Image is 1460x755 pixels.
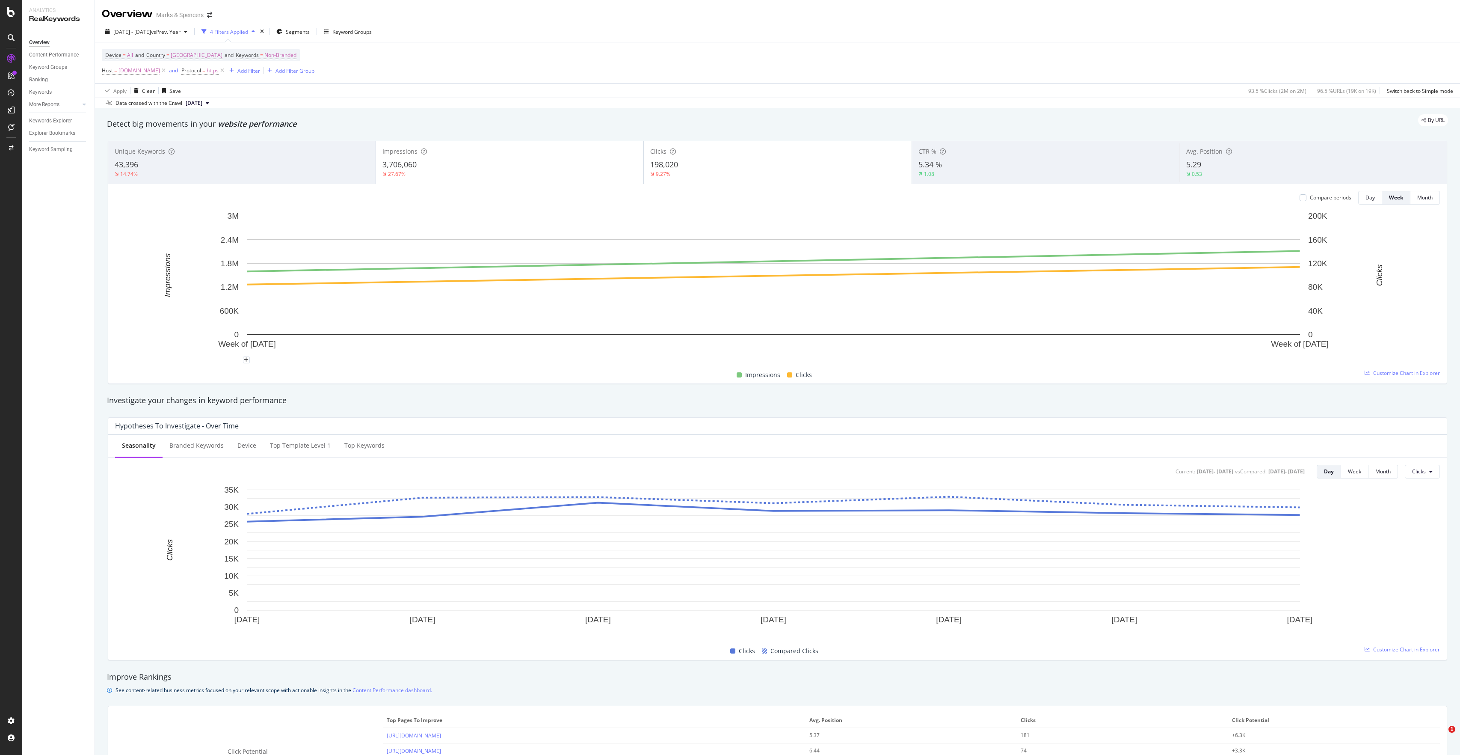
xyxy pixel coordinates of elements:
span: Segments [286,28,310,36]
span: 5.29 [1186,159,1201,169]
div: 74 [1021,747,1205,755]
div: Data crossed with the Crawl [115,99,182,107]
span: Country [146,51,165,59]
text: 0 [234,330,239,339]
span: = [114,67,117,74]
div: Month [1375,468,1391,475]
div: Device [237,441,256,450]
div: Overview [29,38,50,47]
div: Improve Rankings [107,672,1448,683]
text: [DATE] [1287,615,1313,624]
span: [GEOGRAPHIC_DATA] [171,49,222,61]
text: 200K [1308,211,1327,220]
div: 5.37 [809,731,993,739]
button: Clear [130,84,155,98]
div: Explorer Bookmarks [29,129,75,138]
span: 5.34 % [918,159,942,169]
div: Top Keywords [344,441,385,450]
div: [DATE] - [DATE] [1197,468,1233,475]
a: Content Performance dashboard. [352,686,432,695]
text: 1.8M [221,259,239,268]
text: 15K [224,554,239,563]
span: Click Potential [1232,716,1434,724]
text: 160K [1308,235,1327,244]
button: Day [1317,465,1341,479]
button: Week [1382,191,1410,205]
text: Week of [DATE] [218,339,275,348]
text: 3M [228,211,239,220]
span: Clicks [739,646,755,656]
div: Keywords Explorer [29,116,72,125]
div: Add Filter [237,67,260,74]
span: 2024 Aug. 3rd [186,99,202,107]
button: Month [1368,465,1398,479]
div: Seasonality [122,441,156,450]
div: 93.5 % Clicks ( 2M on 2M ) [1248,87,1306,95]
text: 600K [220,306,239,315]
div: Branded Keywords [169,441,224,450]
div: More Reports [29,100,59,109]
span: Unique Keywords [115,147,165,155]
text: 10K [224,571,239,580]
button: Save [159,84,181,98]
span: 1 [1448,726,1455,733]
a: [URL][DOMAIN_NAME] [387,732,441,739]
text: 35K [224,485,239,494]
text: [DATE] [410,615,435,624]
span: Compared Clicks [770,646,818,656]
span: Top pages to improve [387,716,800,724]
span: and [135,51,144,59]
div: Current: [1176,468,1195,475]
button: Keyword Groups [320,25,375,39]
text: 80K [1308,282,1323,291]
div: 1.08 [924,170,934,178]
a: Keyword Sampling [29,145,89,154]
span: vs Prev. Year [151,28,181,36]
div: 27.67% [388,170,406,178]
div: RealKeywords [29,14,88,24]
div: 14.74% [120,170,138,178]
a: More Reports [29,100,80,109]
span: [DATE] - [DATE] [113,28,151,36]
a: Keywords [29,88,89,97]
div: Keyword Groups [29,63,67,72]
div: arrow-right-arrow-left [207,12,212,18]
div: plus [243,357,250,363]
svg: A chart. [115,211,1431,360]
a: Explorer Bookmarks [29,129,89,138]
button: [DATE] - [DATE]vsPrev. Year [102,25,191,39]
button: 4 Filters Applied [198,25,258,39]
div: [DATE] - [DATE] [1268,468,1305,475]
div: Switch back to Simple mode [1387,87,1453,95]
div: Hypotheses to Investigate - Over Time [115,422,239,430]
div: Analytics [29,7,88,14]
button: Add Filter [226,65,260,76]
button: Switch back to Simple mode [1383,84,1453,98]
span: Clicks [1021,716,1223,724]
span: Clicks [796,370,812,380]
text: 1.2M [221,282,239,291]
a: Content Performance [29,51,89,59]
span: = [260,51,263,59]
text: [DATE] [1111,615,1137,624]
span: Avg. Position [809,716,1012,724]
a: Keywords Explorer [29,116,89,125]
div: vs Compared : [1235,468,1267,475]
a: Customize Chart in Explorer [1365,369,1440,377]
div: See content-related business metrics focused on your relevant scope with actionable insights in the [115,686,432,695]
span: Keywords [236,51,259,59]
a: Ranking [29,75,89,84]
div: Content Performance [29,51,79,59]
div: 0.53 [1192,170,1202,178]
span: [DOMAIN_NAME] [118,65,160,77]
div: A chart. [115,485,1431,636]
text: Impressions [163,253,172,297]
div: times [258,27,266,36]
div: Keyword Sampling [29,145,73,154]
div: Week [1389,194,1403,201]
text: [DATE] [234,615,260,624]
span: All [127,49,133,61]
text: 40K [1308,306,1323,315]
button: Day [1358,191,1382,205]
